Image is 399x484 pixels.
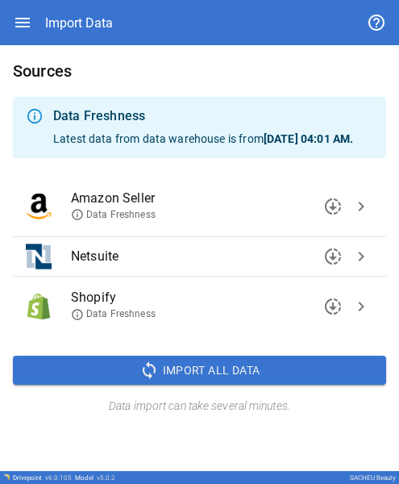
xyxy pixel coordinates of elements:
[323,297,343,316] span: downloading
[323,197,343,216] span: downloading
[97,474,115,482] span: v 5.0.2
[71,189,347,208] span: Amazon Seller
[351,297,371,316] span: chevron_right
[71,288,347,307] span: Shopify
[13,474,72,482] div: Drivepoint
[323,247,343,266] span: downloading
[53,131,373,147] p: Latest data from data warehouse is from
[3,474,10,480] img: Drivepoint
[26,244,52,269] img: Netsuite
[26,194,52,219] img: Amazon Seller
[45,474,72,482] span: v 6.0.105
[264,132,353,145] b: [DATE] 04:01 AM .
[26,294,52,319] img: Shopify
[351,197,371,216] span: chevron_right
[45,15,113,31] div: Import Data
[13,356,386,385] button: Import All Data
[71,208,156,222] span: Data Freshness
[13,398,386,415] h6: Data import can take several minutes.
[351,247,371,266] span: chevron_right
[13,58,386,84] h6: Sources
[139,361,159,380] span: sync
[71,307,156,321] span: Data Freshness
[75,474,115,482] div: Model
[53,106,373,126] div: Data Freshness
[71,247,347,266] span: Netsuite
[163,361,260,381] span: Import All Data
[350,474,396,482] div: SACHEU Beauty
